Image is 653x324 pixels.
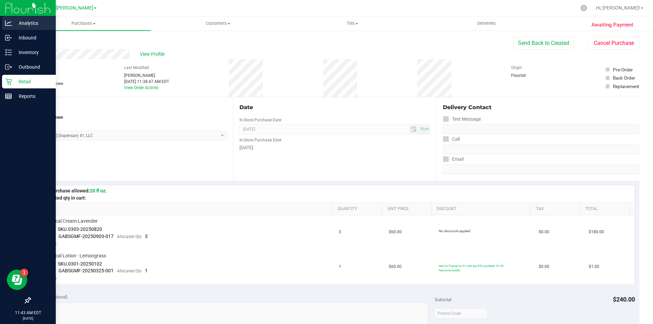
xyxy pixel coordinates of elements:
inline-svg: Inbound [5,34,12,41]
label: Call [443,134,460,144]
span: Purchases [16,20,151,27]
span: $60.00 [389,229,402,235]
span: 1:1 Topical Lotion - Lemongrass [39,253,106,259]
span: Allocated Qty [117,269,141,273]
span: $60.00 [389,263,402,270]
div: Delivery Contact [443,103,639,112]
div: [DATE] [239,144,430,151]
span: SKU.0303-20250820 [58,226,102,232]
span: $180.00 [589,229,604,235]
button: Cancel Purchase [588,37,639,50]
span: Tills [285,20,419,27]
span: SKU.0301-20250102 [58,261,102,267]
label: Email [443,154,464,164]
inline-svg: Outbound [5,64,12,70]
a: Purchases [16,16,151,31]
inline-svg: Analytics [5,20,12,27]
a: Quantity [338,206,379,212]
inline-svg: Reports [5,93,12,100]
div: Location [30,103,227,112]
span: Subtotal [435,297,451,302]
span: Allocated Qty [117,234,141,239]
span: 1:1 Topical Cream-Lavender [39,218,98,224]
div: [DATE] 11:38:47 AM EDT [124,79,169,85]
span: Customers [151,20,285,27]
div: Date [239,103,430,112]
button: Send Back to Created [514,37,574,50]
input: Format: (999) 999-9999 [443,144,639,154]
p: Inventory [12,48,53,56]
span: GABSGMF-20250903-017 [58,234,114,239]
input: Format: (999) 999-9999 [443,124,639,134]
p: [DATE] [3,316,53,321]
p: Reports [12,92,53,100]
a: Tills [285,16,419,31]
label: Origin [511,65,522,71]
span: GABSGMF-20250325-001 [58,268,114,273]
a: View Order Activity [124,85,158,90]
inline-svg: Retail [5,78,12,85]
p: Analytics [12,19,53,27]
span: GA1 - [PERSON_NAME] [43,5,93,11]
span: $1.00 [589,263,599,270]
div: Replacement [613,83,639,90]
label: Text Message [443,114,481,124]
span: Hi, [PERSON_NAME]! [596,5,640,11]
div: Pre-Order [613,66,633,73]
a: Discount [437,206,528,212]
span: Max purchase allowed: [40,188,107,193]
iframe: Resource center unread badge [20,269,28,277]
label: Last Modified [124,65,149,71]
a: Total [585,206,627,212]
span: 3 [145,234,148,239]
iframe: Resource center [7,270,27,290]
div: Back Order [613,74,635,81]
label: In-Store Purchase Date [239,137,281,143]
input: Promo Code [435,308,487,319]
p: Retail [12,78,53,86]
span: Deliveries [468,20,505,27]
span: 1 [145,268,148,273]
a: Customers [151,16,285,31]
span: $0.00 [539,229,549,235]
p: 11:43 AM EDT [3,310,53,316]
span: Estimated qty in cart: [40,195,86,201]
span: No discounts applied [439,229,470,233]
span: 1 [339,263,341,270]
p: Inbound [12,34,53,42]
a: Unit Price [387,206,429,212]
a: SKU [40,206,330,212]
inline-svg: Inventory [5,49,12,56]
span: 20 fl oz. [90,188,107,193]
span: $240.00 [613,296,635,303]
div: Flourish [511,72,545,79]
span: 3 [339,229,341,235]
span: View Profile [140,51,167,58]
a: Tax [536,206,577,212]
div: Manage settings [580,5,588,11]
span: $0.00 [539,263,549,270]
p: Outbound [12,63,53,71]
span: Add On Topical for $1 with any $50 purchase!: $1.00 fixed price bundle [439,264,504,272]
label: In-Store Purchase Date [239,117,281,123]
a: Deliveries [419,16,554,31]
span: Awaiting Payment [591,21,633,29]
div: [PERSON_NAME] [124,72,169,79]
